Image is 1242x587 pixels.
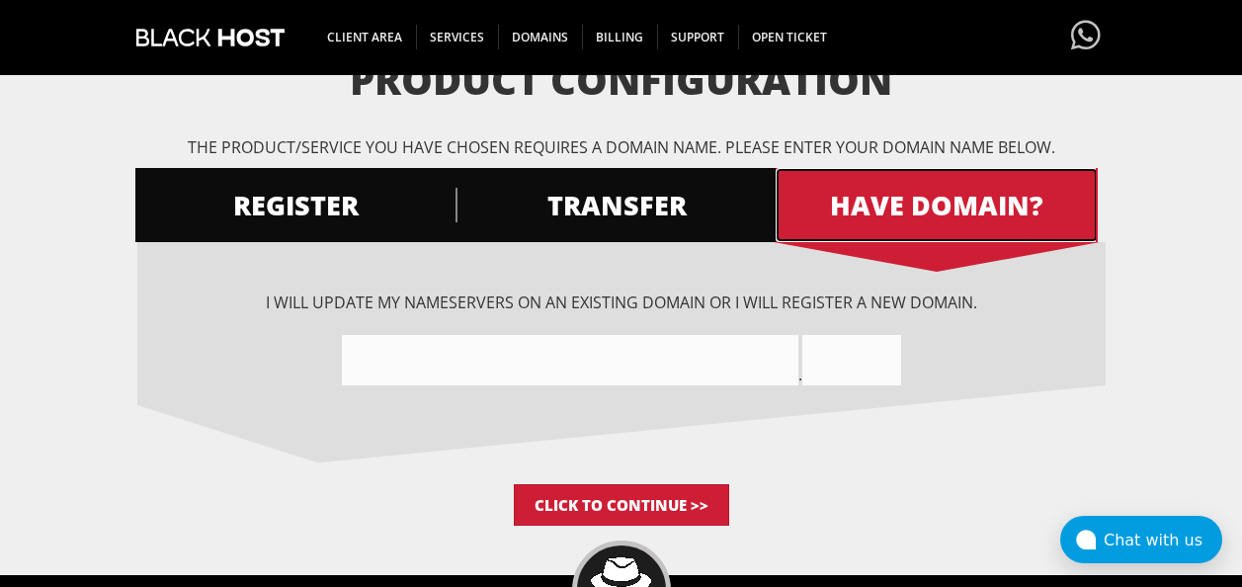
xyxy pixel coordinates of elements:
[455,168,778,242] a: TRANSFER
[137,335,1106,385] div: .
[135,168,457,242] a: REGISTER
[498,25,583,49] span: Domains
[1060,516,1222,563] button: Chat with us
[137,292,1106,385] div: I will update my nameservers on an existing domain Or I will register a new domain.
[738,25,841,49] span: Open Ticket
[657,25,739,49] span: Support
[313,25,417,49] span: CLIENT AREA
[514,484,729,526] input: Click to Continue >>
[135,188,457,222] span: REGISTER
[455,188,778,222] span: TRANSFER
[137,58,1106,102] h1: Product Configuration
[582,25,658,49] span: Billing
[1104,531,1222,549] div: Chat with us
[776,168,1098,242] a: HAVE DOMAIN?
[416,25,499,49] span: SERVICES
[137,136,1106,158] p: The product/service you have chosen requires a domain name. Please enter your domain name below.
[776,188,1098,222] span: HAVE DOMAIN?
